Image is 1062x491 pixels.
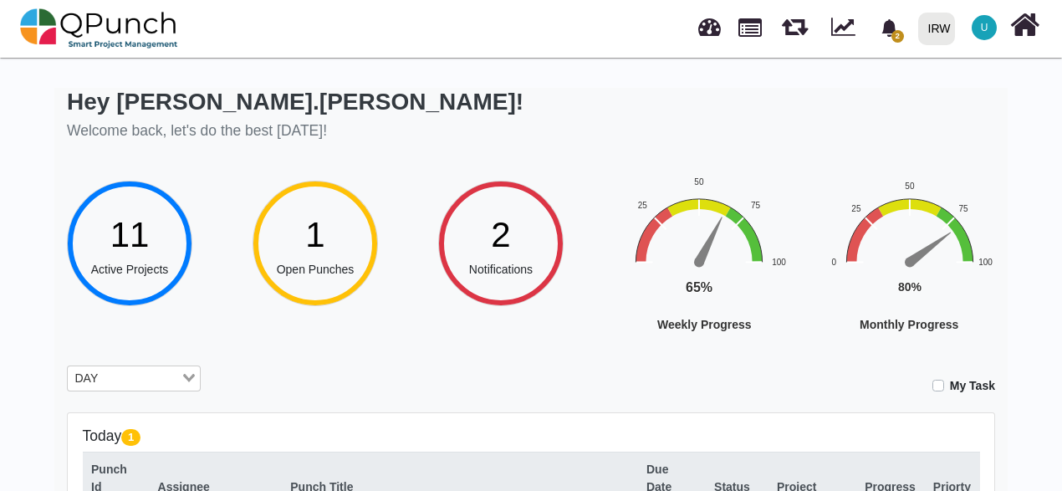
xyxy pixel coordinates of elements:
text: 65% [686,280,712,294]
i: Home [1010,9,1039,41]
text: Monthly Progress [860,318,958,331]
span: Active Projects [91,263,169,276]
a: bell fill2 [871,1,911,54]
text: 75 [958,203,968,212]
text: 100 [978,257,993,266]
div: Weekly Progress. Highcharts interactive chart. [624,175,883,382]
text: 50 [905,182,915,191]
img: qpunch-sp.fa6292f.png [20,3,178,54]
span: U [981,23,988,33]
span: Notifications [469,263,533,276]
span: 11 [110,215,150,254]
h2: Hey [PERSON_NAME].[PERSON_NAME]! [67,88,523,116]
text: Weekly Progress [657,318,752,331]
text: 75 [751,201,761,210]
text: 50 [694,177,704,187]
svg: Interactive chart [624,175,883,382]
span: Usman.ali [972,15,997,40]
text: 100 [772,257,786,266]
text: 0 [832,257,837,266]
span: 1 [305,215,324,254]
span: Dashboard [698,10,721,35]
a: IRW [911,1,962,56]
span: Open Punches [277,263,355,276]
text: 25 [851,203,861,212]
svg: bell fill [881,19,898,37]
label: My Task [950,377,995,395]
span: 2 [491,215,510,254]
path: 80 %. Speed. [906,228,953,266]
span: Releases [782,8,808,36]
h5: Welcome back, let's do the best [DATE]! [67,122,523,140]
span: DAY [71,370,102,388]
span: 1 [121,429,140,446]
a: U [962,1,1007,54]
div: Search for option [67,366,201,392]
text: 25 [638,201,648,210]
div: Notification [875,13,904,43]
text: 80% [898,280,922,294]
span: 2 [891,30,904,43]
path: 65 %. Speed. [695,214,727,263]
input: Search for option [104,370,179,388]
div: IRW [928,14,951,43]
div: Dynamic Report [823,1,871,56]
h5: Today [83,427,980,445]
span: Projects [738,11,762,37]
